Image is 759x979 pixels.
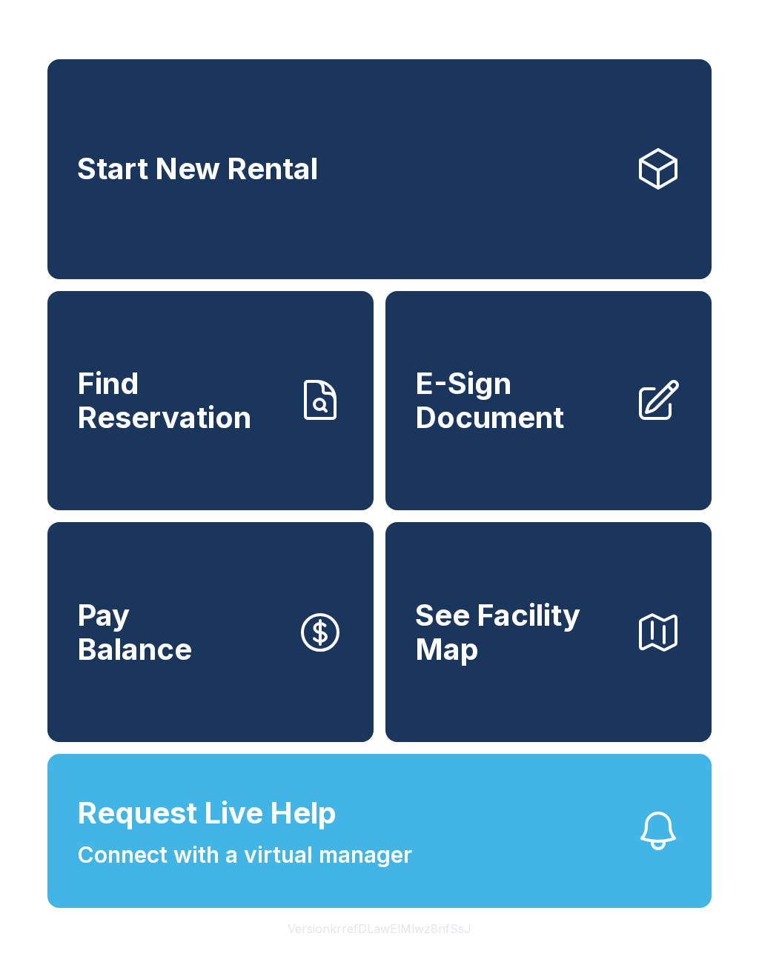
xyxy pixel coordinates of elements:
[415,598,623,666] span: See Facility Map
[47,522,374,742] button: PayBalance
[385,291,712,511] a: E-Sign Document
[77,367,285,434] span: Find Reservation
[77,791,337,835] span: Request Live Help
[47,291,374,511] a: Find Reservation
[77,838,412,872] span: Connect with a virtual manager
[47,754,712,908] button: Request Live HelpConnect with a virtual manager
[415,367,623,434] span: E-Sign Document
[77,598,192,666] span: Pay Balance
[276,908,483,949] button: VersionkrrefDLawElMlwz8nfSsJ
[47,59,712,279] a: Start New Rental
[385,522,712,742] button: See Facility Map
[77,152,318,186] span: Start New Rental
